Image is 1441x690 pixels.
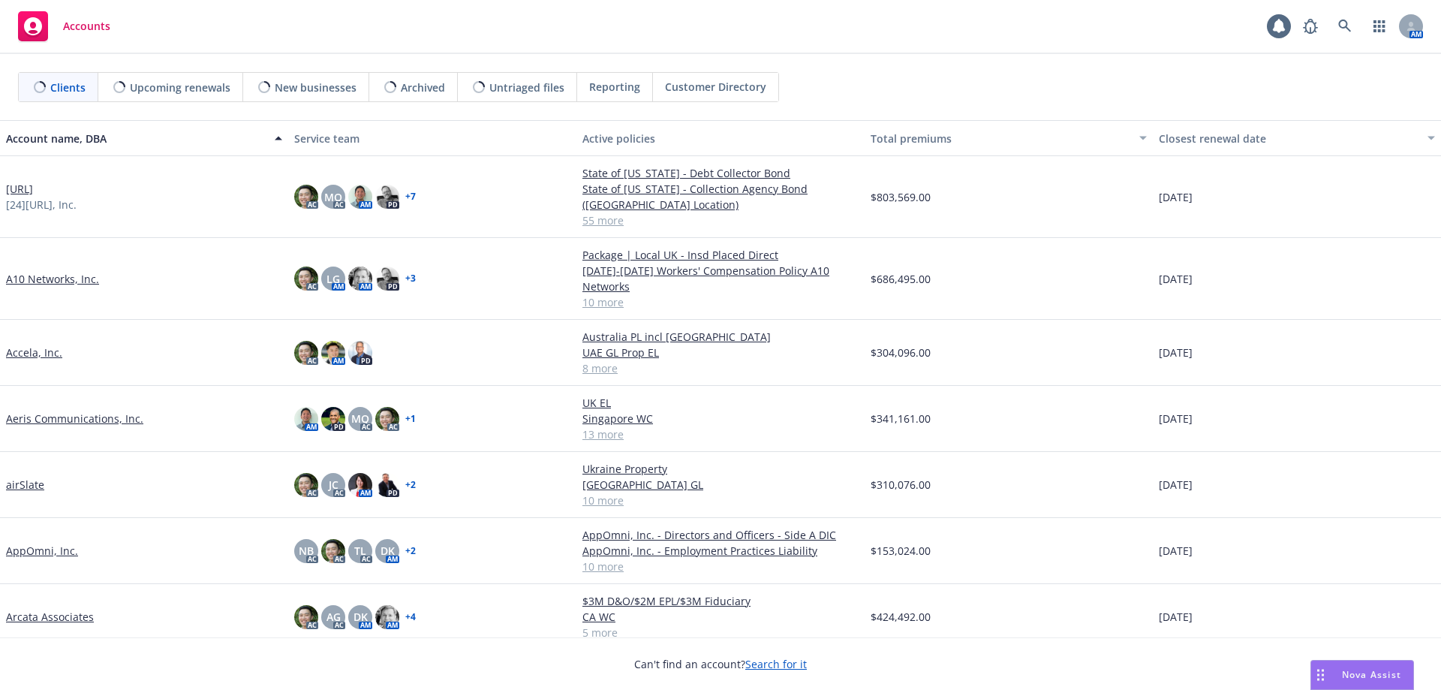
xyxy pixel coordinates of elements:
img: photo [348,341,372,365]
a: + 3 [405,274,416,283]
span: [DATE] [1159,543,1193,559]
span: $803,569.00 [871,189,931,205]
div: Closest renewal date [1159,131,1418,146]
img: photo [294,341,318,365]
a: $3M D&O/$2M EPL/$3M Fiduciary [582,593,859,609]
a: + 1 [405,414,416,423]
a: + 2 [405,481,416,490]
a: 8 more [582,360,859,376]
a: Report a Bug [1295,11,1325,41]
a: Switch app [1364,11,1394,41]
span: [DATE] [1159,411,1193,426]
a: 55 more [582,212,859,228]
a: [DATE]-[DATE] Workers' Compensation Policy A10 Networks [582,263,859,294]
span: MQ [351,411,369,426]
span: DK [353,609,368,625]
span: [DATE] [1159,345,1193,360]
span: Can't find an account? [634,656,807,672]
div: Drag to move [1311,661,1330,689]
span: AG [326,609,341,625]
img: photo [294,473,318,497]
a: A10 Networks, Inc. [6,271,99,287]
div: Service team [294,131,570,146]
a: Accela, Inc. [6,345,62,360]
button: Active policies [576,120,865,156]
span: [24][URL], Inc. [6,197,77,212]
img: photo [375,473,399,497]
span: JC [329,477,338,493]
a: Aeris Communications, Inc. [6,411,143,426]
span: $304,096.00 [871,345,931,360]
a: AppOmni, Inc. - Directors and Officers - Side A DIC [582,527,859,543]
div: Total premiums [871,131,1130,146]
span: Clients [50,80,86,95]
a: 10 more [582,559,859,574]
img: photo [375,605,399,629]
span: Upcoming renewals [130,80,230,95]
span: $424,492.00 [871,609,931,625]
img: photo [348,267,372,291]
span: [DATE] [1159,609,1193,625]
span: $341,161.00 [871,411,931,426]
span: DK [381,543,395,559]
span: Nova Assist [1342,668,1401,681]
a: AppOmni, Inc. [6,543,78,559]
span: NB [299,543,314,559]
img: photo [375,407,399,431]
span: MQ [324,189,342,205]
img: photo [348,473,372,497]
a: UK EL [582,395,859,411]
span: $686,495.00 [871,271,931,287]
button: Nova Assist [1310,660,1414,690]
a: State of [US_STATE] - Collection Agency Bond ([GEOGRAPHIC_DATA] Location) [582,181,859,212]
span: [DATE] [1159,477,1193,493]
span: [DATE] [1159,271,1193,287]
a: 13 more [582,426,859,442]
button: Service team [288,120,576,156]
span: Customer Directory [665,79,766,95]
a: 10 more [582,493,859,508]
a: State of [US_STATE] - Debt Collector Bond [582,165,859,181]
img: photo [294,407,318,431]
img: photo [294,605,318,629]
div: Active policies [582,131,859,146]
a: airSlate [6,477,44,493]
button: Total premiums [865,120,1153,156]
a: 5 more [582,625,859,640]
span: [DATE] [1159,189,1193,205]
span: Accounts [63,20,110,32]
a: + 2 [405,547,416,556]
a: + 4 [405,613,416,622]
a: Arcata Associates [6,609,94,625]
span: Reporting [589,79,640,95]
a: Accounts [12,5,116,47]
span: $153,024.00 [871,543,931,559]
img: photo [294,185,318,209]
a: Search [1330,11,1360,41]
a: Package | Local UK - Insd Placed Direct [582,247,859,263]
a: Singapore WC [582,411,859,426]
div: Account name, DBA [6,131,266,146]
img: photo [348,185,372,209]
img: photo [321,407,345,431]
img: photo [375,267,399,291]
img: photo [321,341,345,365]
a: UAE GL Prop EL [582,345,859,360]
a: + 7 [405,192,416,201]
a: [URL] [6,181,33,197]
span: LG [326,271,340,287]
img: photo [321,539,345,563]
a: AppOmni, Inc. - Employment Practices Liability [582,543,859,559]
img: photo [294,267,318,291]
a: [GEOGRAPHIC_DATA] GL [582,477,859,493]
span: Untriaged files [489,80,564,95]
a: Australia PL incl [GEOGRAPHIC_DATA] [582,329,859,345]
span: TL [354,543,366,559]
